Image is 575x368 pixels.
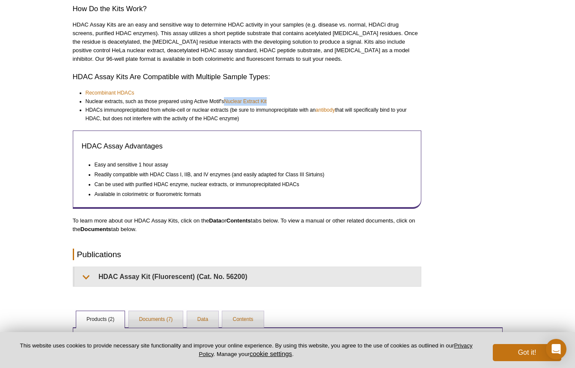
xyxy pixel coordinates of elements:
[76,311,125,328] a: Products (2)
[222,311,263,328] a: Contents
[86,106,414,123] li: HDACs immunoprecipitated from whole-cell or nuclear extracts (be sure to immunoprecipitate with a...
[493,344,561,361] button: Got it!
[73,4,421,14] h2: How Do the Kits Work?
[316,106,335,114] a: antibody
[209,217,221,224] strong: Data
[224,97,266,106] a: Nuclear Extract Kit
[129,311,183,328] a: Documents (7)
[95,158,405,169] li: Easy and sensitive 1 hour assay
[73,249,421,260] h2: Publications
[86,97,414,106] li: Nuclear extracts, such as those prepared using Active Motif's
[14,342,479,358] p: This website uses cookies to provide necessary site functionality and improve your online experie...
[74,267,421,286] summary: HDAC Assay Kit (Fluorescent) (Cat. No. 56200)
[80,226,111,232] strong: Documents
[546,339,566,359] div: Open Intercom Messenger
[95,179,405,189] li: Can be used with purified HDAC enzyme, nuclear extracts, or immunoprecipitated HDACs
[95,189,405,199] li: Available in colorimetric or fluorometric formats
[199,342,472,357] a: Privacy Policy
[73,217,421,234] p: To learn more about our HDAC Assay Kits, click on the or tabs below. To view a manual or other re...
[226,217,251,224] strong: Contents
[187,311,218,328] a: Data
[73,21,421,63] p: HDAC Assay Kits are an easy and sensitive way to determine HDAC activity in your samples (e.g. di...
[73,72,421,82] h2: HDAC Assay Kits Are Compatible with Multiple Sample Types:
[86,89,134,97] a: Recombinant HDACs
[82,141,412,151] h3: HDAC Assay Advantages
[95,169,405,179] li: Readily compatible with HDAC Class I, IIB, and IV enzymes (and easily adapted for Class III Sirtu...
[250,350,292,357] button: cookie settings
